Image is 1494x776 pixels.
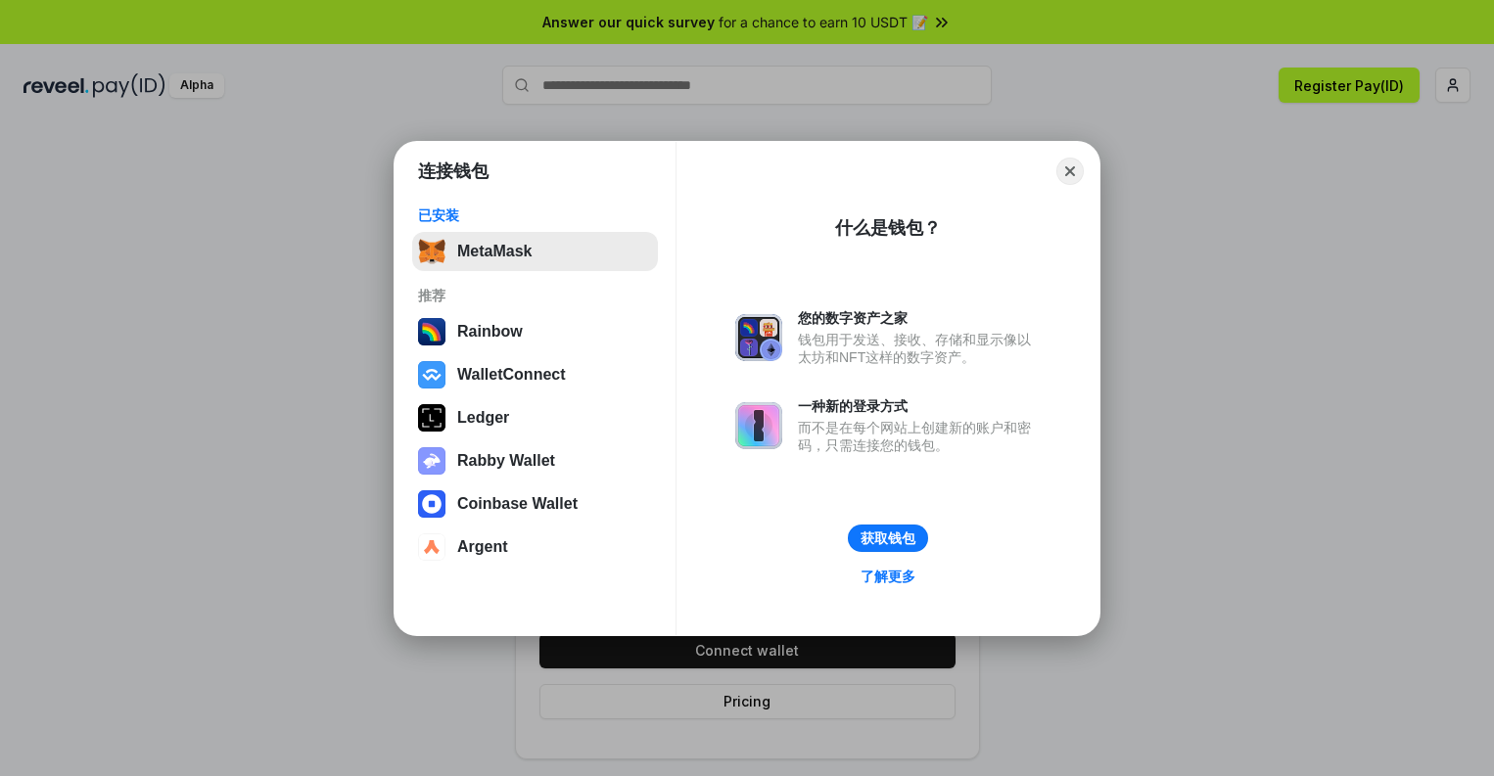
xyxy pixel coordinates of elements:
div: Argent [457,538,508,556]
div: 一种新的登录方式 [798,397,1041,415]
h1: 连接钱包 [418,160,489,183]
img: svg+xml,%3Csvg%20width%3D%2228%22%20height%3D%2228%22%20viewBox%3D%220%200%2028%2028%22%20fill%3D... [418,490,445,518]
button: Rainbow [412,312,658,351]
div: 已安装 [418,206,652,224]
div: Coinbase Wallet [457,495,578,513]
button: 获取钱包 [848,525,928,552]
div: 您的数字资产之家 [798,309,1041,327]
div: 获取钱包 [861,529,915,547]
img: svg+xml,%3Csvg%20width%3D%2228%22%20height%3D%2228%22%20viewBox%3D%220%200%2028%2028%22%20fill%3D... [418,533,445,561]
img: svg+xml,%3Csvg%20fill%3D%22none%22%20height%3D%2233%22%20viewBox%3D%220%200%2035%2033%22%20width%... [418,238,445,265]
button: Ledger [412,398,658,437]
button: MetaMask [412,232,658,271]
img: svg+xml,%3Csvg%20xmlns%3D%22http%3A%2F%2Fwww.w3.org%2F2000%2Fsvg%22%20fill%3D%22none%22%20viewBox... [418,447,445,475]
img: svg+xml,%3Csvg%20xmlns%3D%22http%3A%2F%2Fwww.w3.org%2F2000%2Fsvg%22%20fill%3D%22none%22%20viewBox... [735,314,782,361]
img: svg+xml,%3Csvg%20width%3D%2228%22%20height%3D%2228%22%20viewBox%3D%220%200%2028%2028%22%20fill%3D... [418,361,445,388]
img: svg+xml,%3Csvg%20xmlns%3D%22http%3A%2F%2Fwww.w3.org%2F2000%2Fsvg%22%20width%3D%2228%22%20height%3... [418,404,445,432]
button: WalletConnect [412,355,658,394]
img: svg+xml,%3Csvg%20width%3D%22120%22%20height%3D%22120%22%20viewBox%3D%220%200%20120%20120%22%20fil... [418,318,445,345]
div: Rainbow [457,323,523,341]
div: 而不是在每个网站上创建新的账户和密码，只需连接您的钱包。 [798,419,1041,454]
button: Close [1056,158,1084,185]
div: Rabby Wallet [457,452,555,470]
div: 钱包用于发送、接收、存储和显示像以太坊和NFT这样的数字资产。 [798,331,1041,366]
div: 推荐 [418,287,652,304]
div: WalletConnect [457,366,566,384]
button: Argent [412,527,658,567]
button: Coinbase Wallet [412,484,658,524]
div: 什么是钱包？ [835,216,941,240]
button: Rabby Wallet [412,441,658,480]
a: 了解更多 [849,564,927,589]
div: Ledger [457,409,509,427]
img: svg+xml,%3Csvg%20xmlns%3D%22http%3A%2F%2Fwww.w3.org%2F2000%2Fsvg%22%20fill%3D%22none%22%20viewBox... [735,402,782,449]
div: 了解更多 [861,568,915,585]
div: MetaMask [457,243,532,260]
